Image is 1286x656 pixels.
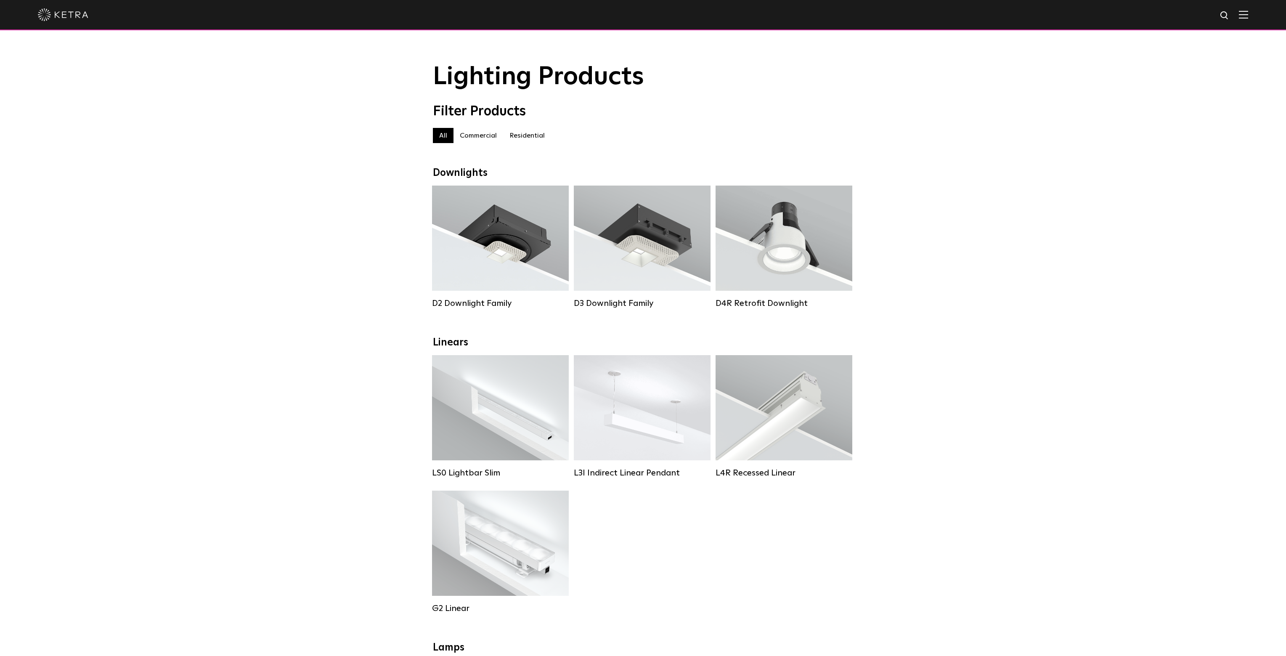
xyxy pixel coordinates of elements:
a: LS0 Lightbar Slim Lumen Output:200 / 350Colors:White / BlackControl:X96 Controller [432,355,569,478]
div: Filter Products [433,104,854,120]
img: search icon [1220,11,1230,21]
div: Downlights [433,167,854,179]
a: G2 Linear Lumen Output:400 / 700 / 1000Colors:WhiteBeam Angles:Flood / [GEOGRAPHIC_DATA] / Narrow... [432,491,569,614]
span: Lighting Products [433,64,644,90]
a: D2 Downlight Family Lumen Output:1200Colors:White / Black / Gloss Black / Silver / Bronze / Silve... [432,186,569,308]
div: Linears [433,337,854,349]
div: D3 Downlight Family [574,298,711,308]
div: L4R Recessed Linear [716,468,852,478]
a: L3I Indirect Linear Pendant Lumen Output:400 / 600 / 800 / 1000Housing Colors:White / BlackContro... [574,355,711,478]
div: D4R Retrofit Downlight [716,298,852,308]
label: All [433,128,453,143]
a: D4R Retrofit Downlight Lumen Output:800Colors:White / BlackBeam Angles:15° / 25° / 40° / 60°Watta... [716,186,852,308]
img: Hamburger%20Nav.svg [1239,11,1248,19]
div: D2 Downlight Family [432,298,569,308]
label: Commercial [453,128,503,143]
div: LS0 Lightbar Slim [432,468,569,478]
label: Residential [503,128,551,143]
a: L4R Recessed Linear Lumen Output:400 / 600 / 800 / 1000Colors:White / BlackControl:Lutron Clear C... [716,355,852,478]
a: D3 Downlight Family Lumen Output:700 / 900 / 1100Colors:White / Black / Silver / Bronze / Paintab... [574,186,711,308]
div: G2 Linear [432,603,569,614]
img: ketra-logo-2019-white [38,8,88,21]
div: Lamps [433,642,854,654]
div: L3I Indirect Linear Pendant [574,468,711,478]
